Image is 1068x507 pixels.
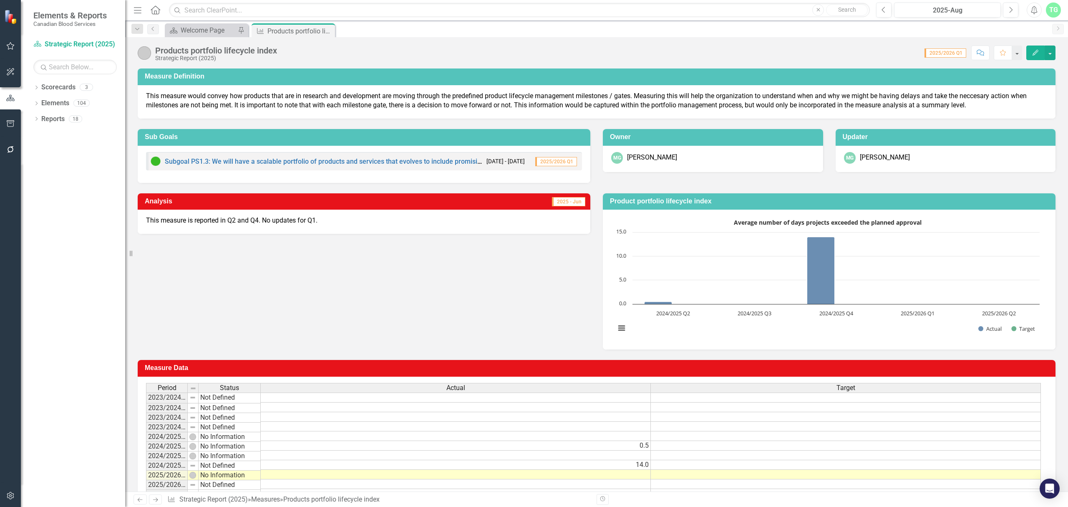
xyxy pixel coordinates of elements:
[146,480,188,490] td: 2025/2026 Q2
[1011,325,1035,332] button: Show Target
[146,393,188,403] td: 2023/2024 Q1
[190,385,196,392] img: 8DAGhfEEPCf229AAAAAElFTkSuQmCC
[807,237,835,304] path: 2024/2025 Q4, 14. Actual.
[836,384,855,392] span: Target
[267,26,333,36] div: Products portfolio lifecycle index
[552,197,585,206] span: 2025 - Jun
[897,5,998,15] div: 2025-Aug
[146,216,582,226] p: This measure is reported in Q2 and Q4. No updates for Q1.
[261,460,651,470] td: 14.0
[146,423,188,432] td: 2023/2024 Q4
[894,3,1001,18] button: 2025-Aug
[901,309,934,317] text: 2025/2026 Q1
[838,6,856,13] span: Search
[69,115,82,122] div: 18
[189,443,196,450] img: wEE9TsDyXodHwAAAABJRU5ErkJggg==
[627,153,677,162] div: [PERSON_NAME]
[80,84,93,91] div: 3
[734,218,922,226] text: Average number of days projects exceeded the planned approval
[199,480,261,490] td: Not Defined
[146,403,188,413] td: 2023/2024 Q2
[189,394,196,401] img: 8DAGhfEEPCf229AAAAAElFTkSuQmCC
[826,4,868,16] button: Search
[199,413,261,423] td: Not Defined
[446,384,465,392] span: Actual
[978,325,1002,332] button: Show Actual
[610,198,1051,205] h3: Product portfolio lifecycle index
[610,133,819,141] h3: Owner
[155,55,277,61] div: Strategic Report (2025)
[616,228,626,235] text: 15.0
[145,198,341,205] h3: Analysis
[283,495,380,503] div: Products portfolio lifecycle index
[189,482,196,488] img: 8DAGhfEEPCf229AAAAAElFTkSuQmCC
[146,471,188,480] td: 2025/2026 Q1
[199,490,261,499] td: Not Defined
[616,322,627,334] button: View chart menu, Average number of days projects exceeded the planned approval
[146,490,188,499] td: 2025/2026 Q3
[843,133,1052,141] h3: Updater
[41,114,65,124] a: Reports
[1040,479,1060,499] div: Open Intercom Messenger
[158,384,176,392] span: Period
[645,232,1000,304] g: Actual, bar series 1 of 2 with 5 bars.
[33,20,107,27] small: Canadian Blood Services
[41,83,76,92] a: Scorecards
[146,432,188,442] td: 2024/2025 Q1
[619,276,626,283] text: 5.0
[146,413,188,423] td: 2023/2024 Q3
[199,432,261,442] td: No Information
[261,441,651,451] td: 0.5
[199,393,261,403] td: Not Defined
[1019,325,1035,332] text: Target
[179,495,248,503] a: Strategic Report (2025)
[251,495,280,503] a: Measures
[189,414,196,421] img: 8DAGhfEEPCf229AAAAAElFTkSuQmCC
[619,299,626,307] text: 0.0
[189,424,196,431] img: 8DAGhfEEPCf229AAAAAElFTkSuQmCC
[535,157,577,166] span: 2025/2026 Q1
[33,10,107,20] span: Elements & Reports
[199,423,261,432] td: Not Defined
[33,60,117,74] input: Search Below...
[656,309,690,317] text: 2024/2025 Q2
[151,156,161,166] img: On Target
[844,152,856,164] div: MG
[41,99,69,108] a: Elements
[611,152,623,164] div: MG
[738,309,771,317] text: 2024/2025 Q3
[189,491,196,498] img: 8DAGhfEEPCf229AAAAAElFTkSuQmCC
[167,25,236,35] a: Welcome Page
[181,25,236,35] div: Welcome Page
[986,325,1002,332] text: Actual
[155,46,277,55] div: Products portfolio lifecycle index
[189,462,196,469] img: 8DAGhfEEPCf229AAAAAElFTkSuQmCC
[169,3,870,18] input: Search ClearPoint...
[199,451,261,461] td: No Information
[982,309,1016,317] text: 2025/2026 Q2
[4,10,19,24] img: ClearPoint Strategy
[645,302,672,304] path: 2024/2025 Q2, 0.5. Actual.
[860,153,910,162] div: [PERSON_NAME]
[199,403,261,413] td: Not Defined
[189,405,196,411] img: 8DAGhfEEPCf229AAAAAElFTkSuQmCC
[486,157,525,165] small: [DATE] - [DATE]
[189,472,196,479] img: wEE9TsDyXodHwAAAABJRU5ErkJggg==
[611,216,1044,341] svg: Interactive chart
[189,453,196,459] img: wEE9TsDyXodHwAAAABJRU5ErkJggg==
[189,433,196,440] img: wEE9TsDyXodHwAAAABJRU5ErkJggg==
[1046,3,1061,18] button: TG
[146,91,1047,111] p: This measure would convey how products that are in research and development are moving through th...
[924,48,966,58] span: 2025/2026 Q1
[616,252,626,259] text: 10.0
[819,309,854,317] text: 2024/2025 Q4
[145,364,1051,372] h3: Measure Data
[33,40,117,49] a: Strategic Report (2025)
[165,157,650,165] a: Subgoal PS1.3: We will have a scalable portfolio of products and services that evolves to include...
[167,495,590,504] div: » »
[611,216,1047,341] div: Average number of days projects exceeded the planned approval. Highcharts interactive chart.
[146,451,188,461] td: 2024/2025 Q3
[199,471,261,480] td: No Information
[220,384,239,392] span: Status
